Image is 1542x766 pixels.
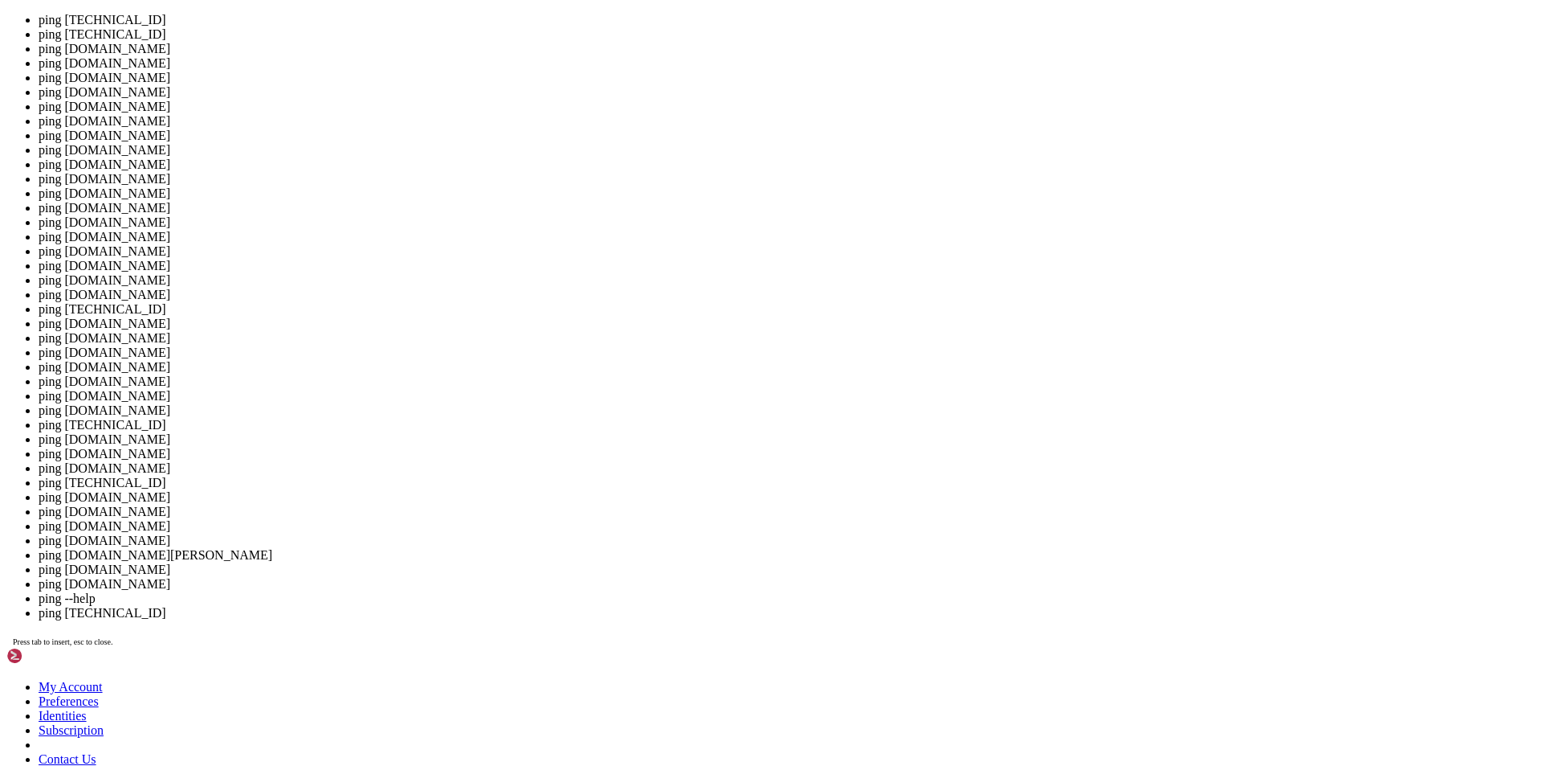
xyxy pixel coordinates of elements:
x-row: address: Ooredoo [6,225,1333,239]
li: ping [DOMAIN_NAME] [39,447,1536,461]
li: ping [TECHNICAL_ID] [39,476,1536,490]
li: ping [DOMAIN_NAME] [39,563,1536,577]
x-row: fax-no: [PHONE_NUMBER] [6,47,1333,61]
li: ping [DOMAIN_NAME] [39,143,1536,158]
li: ping [DOMAIN_NAME] [39,230,1536,244]
li: ping [DOMAIN_NAME] [39,129,1536,143]
x-row: mnt-by: RIPE-NCC-HM-MNT [6,116,1333,129]
li: ping [DOMAIN_NAME] [39,215,1536,230]
li: ping [DOMAIN_NAME] [39,403,1536,418]
x-row: last-modified: [DATE]T12:12:16Z [6,170,1333,184]
x-row: source: RIPE # Filtered [6,184,1333,198]
x-row: mnt-by: QTEL-NOC [6,129,1333,143]
x-row: person: [PERSON_NAME] [6,375,1333,389]
x-row: % This query was served by the RIPE Database Query Service version 1.118.1 (DEXTER) [6,635,1333,649]
x-row: abuse-c: OQAA1-RIPE [6,143,1333,157]
x-row: address: [GEOGRAPHIC_DATA] [6,6,1333,20]
x-row: root@vps130383:~# ping [6,676,1333,690]
x-row: mnt-ref: QTEL-NOC [6,88,1333,102]
li: ping [DOMAIN_NAME] [39,519,1536,534]
x-row: address: Senior Manager -Packet Transport [6,252,1333,266]
li: ping [DOMAIN_NAME] [39,273,1536,288]
span: Press tab to insert, esc to close. [13,637,112,646]
li: ping [DOMAIN_NAME] [39,577,1536,592]
x-row: last-modified: [DATE]T06:11:20Z [6,594,1333,608]
li: ping --help [39,592,1536,606]
li: ping [TECHNICAL_ID] [39,302,1536,317]
a: Preferences [39,694,99,708]
x-row: last-modified: [DATE]T09:41:52Z [6,334,1333,348]
li: ping [DOMAIN_NAME] [39,56,1536,71]
x-row: address: [GEOGRAPHIC_DATA][DOMAIN_NAME][GEOGRAPHIC_DATA] 217 -OOREDOO- ISP [6,389,1333,403]
x-row: created: [DATE]T06:11:20Z [6,580,1333,594]
li: ping [DOMAIN_NAME] [39,114,1536,129]
li: ping [DOMAIN_NAME] [39,461,1536,476]
li: ping [DOMAIN_NAME][PERSON_NAME] [39,548,1536,563]
li: ping [DOMAIN_NAME] [39,375,1536,389]
x-row: phone: [PHONE_NUMBER] [6,34,1333,47]
li: ping [TECHNICAL_ID] [39,606,1536,621]
li: ping [DOMAIN_NAME] [39,534,1536,548]
li: ping [DOMAIN_NAME] [39,317,1536,331]
li: ping [TECHNICAL_ID] [39,13,1536,27]
a: Contact Us [39,752,96,766]
a: Subscription [39,723,104,737]
x-row: remarks: Admin Contact [6,266,1333,280]
a: My Account [39,680,103,694]
x-row: address: [GEOGRAPHIC_DATA] [6,20,1333,34]
li: ping [DOMAIN_NAME] [39,201,1536,215]
x-row: source: RIPE # Filtered [6,348,1333,362]
li: ping [DOMAIN_NAME] [39,42,1536,56]
li: ping [DOMAIN_NAME] [39,432,1536,447]
li: ping [DOMAIN_NAME] [39,490,1536,505]
li: ping [TECHNICAL_ID] [39,418,1536,432]
x-row: origin: AS8781 [6,553,1333,567]
div: (22, 49) [155,676,161,690]
img: Shellngn [6,648,99,664]
x-row: source: RIPE [6,608,1333,621]
li: ping [DOMAIN_NAME] [39,71,1536,85]
x-row: created: [DATE]T11:48:14Z [6,321,1333,334]
x-row: created: [DATE]T11:13:24Z [6,444,1333,457]
x-row: mnt-ref: RIPE-NCC-HM-MNT [6,102,1333,116]
li: ping [TECHNICAL_ID] [39,27,1536,42]
li: ping [DOMAIN_NAME] [39,244,1536,259]
x-row: mnt-by: Qtel-NOC [6,567,1333,580]
a: Identities [39,709,87,723]
x-row: mnt-by: QTEL-NOC [6,430,1333,444]
x-row: phone: [PHONE_NUMBER] [6,280,1333,293]
li: ping [DOMAIN_NAME] [39,346,1536,360]
li: ping [DOMAIN_NAME] [39,85,1536,100]
x-row: descr: CGN POOL [6,539,1333,553]
li: ping [DOMAIN_NAME] [39,186,1536,201]
x-row: route: [URL] [6,526,1333,539]
li: ping [DOMAIN_NAME] [39,172,1536,186]
li: ping [DOMAIN_NAME] [39,100,1536,114]
x-row: nic-hdl: FB1931-RIPE [6,293,1333,307]
x-row: last-modified: [DATE]T14:00:29Z [6,457,1333,471]
li: ping [DOMAIN_NAME] [39,331,1536,346]
x-row: source: RIPE # Filtered [6,471,1333,485]
x-row: admin-c: KAM30-RIPE [6,61,1333,75]
x-row: % Information related to '[TECHNICAL_ID][URL]' [6,498,1333,512]
li: ping [DOMAIN_NAME] [39,389,1536,403]
li: ping [DOMAIN_NAME] [39,360,1536,375]
x-row: person: [PERSON_NAME] [6,211,1333,225]
x-row: phone: [PHONE_NUMBER] [6,403,1333,416]
x-row: created: [DATE]T11:49:38Z [6,157,1333,170]
x-row: mnt-by: QTEL-NOC [6,307,1333,321]
li: ping [DOMAIN_NAME] [39,505,1536,519]
li: ping [DOMAIN_NAME] [39,158,1536,172]
li: ping [DOMAIN_NAME] [39,288,1536,302]
x-row: nic-hdl: KAM30-RIPE [6,416,1333,430]
x-row: address: [STREET_ADDRESS] [6,239,1333,252]
x-row: admin-c: FB1931-RIPE [6,75,1333,88]
li: ping [DOMAIN_NAME] [39,259,1536,273]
